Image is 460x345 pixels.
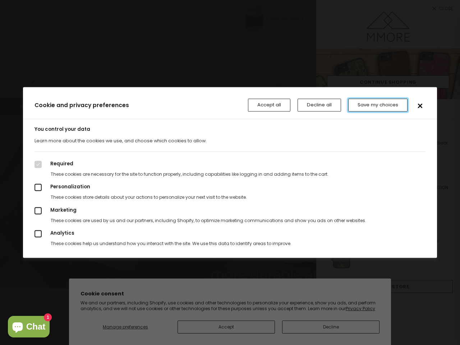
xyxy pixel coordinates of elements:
[248,99,290,112] button: Accept all
[34,126,425,132] h3: You control your data
[34,241,425,247] p: These cookies help us understand how you interact with the site. We use this data to identify are...
[34,137,425,144] p: Learn more about the cookies we use, and choose which cookies to allow.
[34,230,425,239] label: Analytics
[34,217,425,223] p: These cookies are used by us and our partners, including Shopify, to optimize marketing communica...
[34,184,425,193] label: Personalization
[34,194,425,200] p: These cookies store details about your actions to personalize your next visit to the website.
[34,161,425,169] label: Required
[34,102,248,109] h2: Cookie and privacy preferences
[6,316,52,339] inbox-online-store-chat: Shopify online store chat
[34,207,425,216] label: Marketing
[348,99,408,112] button: Save my choices
[298,99,341,112] button: Decline all
[416,102,424,110] button: Close dialog
[34,171,425,177] p: These cookies are necessary for the site to function properly, including capabilities like loggin...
